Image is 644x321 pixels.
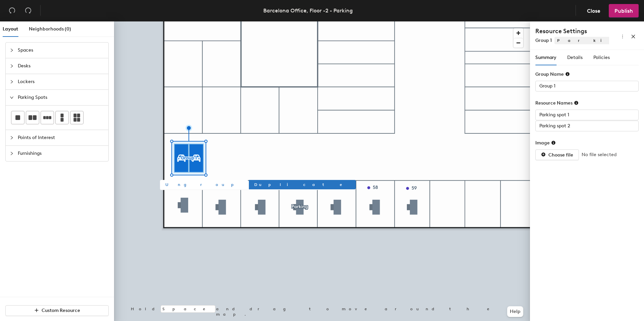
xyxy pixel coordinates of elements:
span: Furnishings [18,146,104,161]
input: Unknown Parking Spots [535,110,639,120]
button: Close [581,4,606,17]
span: Points of Interest [18,130,104,145]
button: Redo (⌘ + ⇧ + Z) [21,4,35,17]
span: Desks [18,58,104,74]
span: Lockers [18,74,104,89]
span: Parking Spots [18,90,104,105]
div: Group Name [535,71,570,77]
span: Details [567,55,583,60]
span: collapsed [10,151,14,155]
div: Image [535,140,556,146]
span: Layout [3,26,18,32]
div: Barcelona Office, Floor -2 - Parking [263,6,353,15]
button: Custom Resource [5,305,109,316]
h4: Resource Settings [535,27,609,36]
button: Publish [609,4,639,17]
input: Unknown Parking Spots [535,81,639,91]
span: collapsed [10,80,14,84]
button: Ungroup [160,180,248,189]
span: Custom Resource [42,308,80,313]
span: Publish [614,8,633,14]
span: Close [587,8,600,14]
button: Help [507,306,523,317]
span: close [631,34,636,39]
span: Policies [593,55,610,60]
button: Duplicate [249,180,356,189]
span: Group 1 [535,38,552,43]
span: Ungroup [165,182,243,188]
div: Resource Names [535,100,579,106]
span: Spaces [18,43,104,58]
span: No file selected [582,151,616,158]
span: collapsed [10,136,14,140]
span: undo [9,7,15,14]
span: expanded [10,95,14,100]
span: Duplicate [254,182,351,188]
span: Summary [535,55,556,60]
span: Choose file [548,152,573,158]
input: Unknown Parking Spots [535,121,639,131]
span: collapsed [10,48,14,52]
button: Choose file [535,149,579,160]
span: collapsed [10,64,14,68]
button: Undo (⌘ + Z) [5,4,19,17]
span: more [620,34,625,39]
span: Neighborhoods (0) [29,26,71,32]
